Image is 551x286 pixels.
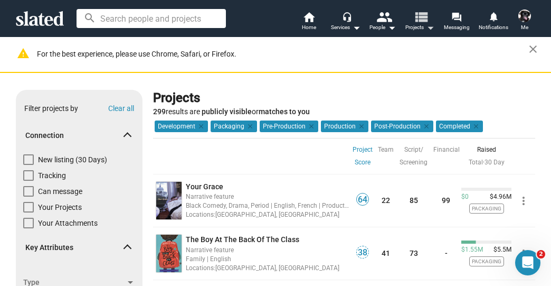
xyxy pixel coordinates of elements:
[260,121,318,132] mat-chip: Pre-Production
[517,247,530,260] mat-icon: more_vert
[488,11,498,21] mat-icon: notifications
[259,107,310,116] b: matches to you
[518,10,531,22] img: Sharon Bruneau
[37,47,529,61] div: For the best experience, please use Chrome, Safari, or Firefox.
[484,159,505,166] a: 30 Day
[211,121,257,132] mat-chip: Packaging
[537,250,545,259] span: 2
[424,21,436,34] mat-icon: arrow_drop_down
[461,246,483,254] span: $1.55M
[186,211,215,218] span: Locations:
[38,218,98,228] span: Your Attachments
[195,122,205,131] mat-icon: clear
[186,209,349,219] div: [GEOGRAPHIC_DATA], [GEOGRAPHIC_DATA]
[421,122,430,131] mat-icon: clear
[25,243,125,253] span: Key Attributes
[77,9,226,28] input: Search people and projects
[186,200,349,210] div: Black Comedy, Drama, Period | English, French | Production: [DATE]
[486,193,511,201] span: $4.96M
[350,21,363,34] mat-icon: arrow_drop_down
[382,249,390,257] a: 41
[38,170,66,181] span: Tracking
[469,204,504,214] span: Packaging
[517,195,530,207] mat-icon: more_vert
[331,21,360,34] div: Services
[371,121,433,132] mat-chip: Post-Production
[357,195,368,205] span: 64
[153,107,166,116] strong: 299
[38,154,107,165] span: New listing (30 Days)
[202,107,252,116] b: publicly visible
[186,235,349,273] a: The Boy At The Back Of The ClassNarrative featureFamily | EnglishLocations:[GEOGRAPHIC_DATA], [GE...
[444,21,470,34] span: Messaging
[153,90,531,107] div: Projects
[16,118,142,152] mat-expansion-panel-header: Connection
[25,131,125,141] span: Connection
[369,21,396,34] div: People
[302,11,315,23] mat-icon: home
[382,196,390,205] a: 22
[405,21,434,34] span: Projects
[489,246,511,254] span: $5.5M
[327,11,364,34] button: Services
[527,43,539,56] mat-icon: close
[469,159,484,166] span: ·
[186,263,349,273] div: [GEOGRAPHIC_DATA], [GEOGRAPHIC_DATA]
[356,252,369,260] a: 38
[186,182,349,220] a: Your GraceNarrative featureBlack Comedy, Drama, Period | English, French | Production: [DATE]Loca...
[17,47,30,60] mat-icon: warning
[469,159,483,166] a: Total
[156,235,182,272] img: undefined
[461,193,469,201] span: $0
[410,249,418,257] a: 73
[475,11,512,34] a: Notifications
[376,9,392,24] mat-icon: people
[469,256,504,266] span: Packaging
[356,122,365,131] mat-icon: clear
[470,122,480,131] mat-icon: clear
[445,249,448,257] a: -
[186,254,349,264] div: Family | English
[153,107,310,116] span: results are or
[385,21,398,34] mat-icon: arrow_drop_down
[154,180,184,222] a: undefined
[38,202,82,213] span: Your Projects
[410,196,418,205] a: 85
[155,121,208,132] mat-chip: Development
[342,12,351,21] mat-icon: headset_mic
[186,264,215,272] span: Locations:
[512,7,537,35] button: Sharon BruneauMe
[38,186,82,197] span: Can message
[156,182,182,219] img: undefined
[438,11,475,34] a: Messaging
[186,191,349,201] div: Narrative feature
[479,21,508,34] span: Notifications
[442,196,450,205] a: 99
[16,154,142,234] div: Connection
[433,143,460,156] a: Financial
[244,122,254,131] mat-icon: clear
[353,143,373,169] a: Project Score
[186,182,223,191] span: Your Grace
[378,143,394,156] a: Team
[186,235,299,244] span: The Boy At The Back Of The Class
[306,122,315,131] mat-icon: clear
[436,121,483,132] mat-chip: Completed
[451,12,461,22] mat-icon: forum
[364,11,401,34] button: People
[321,121,368,132] mat-chip: Production
[24,104,78,114] div: Filter projects by
[290,11,327,34] a: Home
[16,230,142,264] mat-expansion-panel-header: Key Attributes
[515,250,540,275] iframe: Intercom live chat
[400,143,427,169] a: Script/ Screening
[357,247,368,258] span: 38
[302,21,316,34] span: Home
[108,104,134,113] button: Clear all
[401,11,438,34] button: Projects
[413,9,429,24] mat-icon: view_list
[356,199,369,207] a: 64
[186,245,349,255] div: Narrative feature
[521,21,528,34] span: Me
[461,143,511,156] div: Raised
